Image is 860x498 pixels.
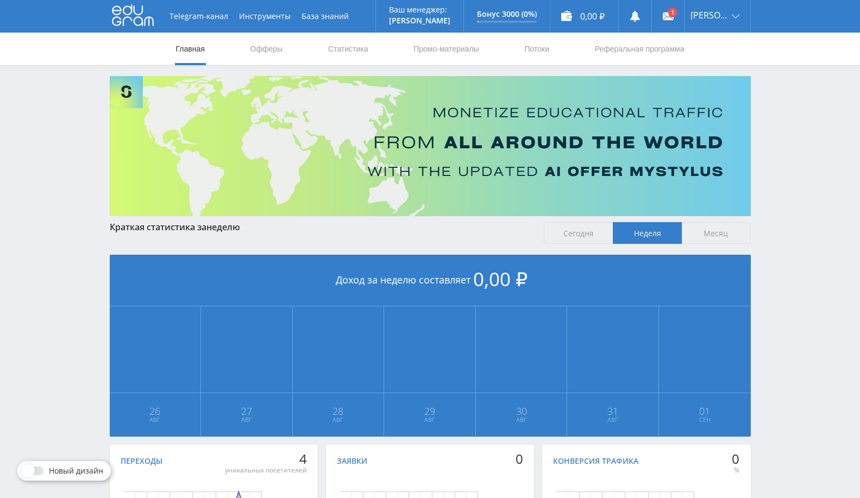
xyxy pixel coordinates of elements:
[613,222,682,244] span: Неделя
[110,415,200,424] span: Авг
[477,10,537,18] p: Бонус 3000 (0%)
[660,415,750,424] span: Сен
[594,33,686,65] a: Реферальная программа
[225,451,307,467] div: 4
[49,467,103,475] span: Новый дизайн
[690,11,729,20] span: [PERSON_NAME]
[523,33,550,65] a: Потоки
[121,457,162,465] div: Переходы
[385,407,475,415] span: 29
[553,457,638,465] div: Конверсия трафика
[682,222,751,244] span: Месяц
[293,407,384,415] span: 28
[732,466,739,475] div: %
[206,221,240,233] span: неделю
[476,415,567,424] span: Авг
[385,415,475,424] span: Авг
[476,407,567,415] span: 30
[202,415,292,424] span: Авг
[568,415,658,424] span: Авг
[110,76,751,216] img: Banner
[544,222,613,244] span: Сегодня
[389,5,450,14] p: Ваш менеджер:
[660,407,750,415] span: 01
[473,266,528,292] span: 0,00 ₽
[293,415,384,424] span: Авг
[110,255,751,306] div: Доход за неделю составляет
[110,407,200,415] span: 26
[175,33,206,65] a: Главная
[389,16,450,25] p: [PERSON_NAME]
[202,407,292,415] span: 27
[249,33,284,65] a: Офферы
[568,407,658,415] span: 31
[732,451,739,467] div: 0
[412,33,480,65] a: Промо-материалы
[516,451,523,467] div: 0
[225,466,307,475] div: уникальных посетителей
[110,222,533,232] div: Краткая статистика за
[327,33,369,65] a: Статистика
[337,457,367,465] div: Заявки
